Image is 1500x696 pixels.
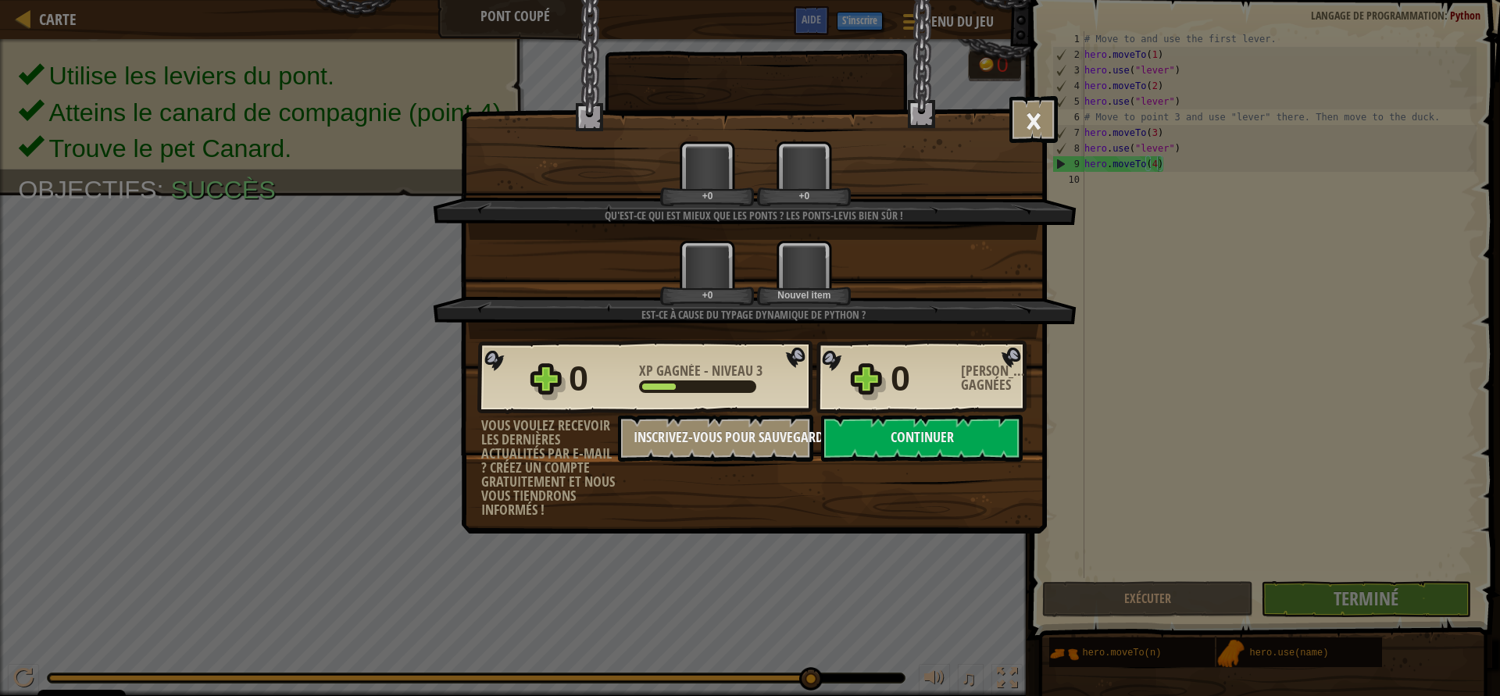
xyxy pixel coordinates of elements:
div: Nouvel item [760,289,848,301]
div: Vous voulez recevoir les dernières actualités par e-mail ? Créez un compte gratuitement et nous v... [481,419,618,517]
span: XP gagnée [639,361,704,380]
div: Qu'est-ce qui est mieux que les ponts ? Les ponts-levis bien sûr ! [507,208,1000,223]
div: +0 [663,190,752,202]
div: 0 [891,354,952,404]
div: [PERSON_NAME] gagnées [961,364,1031,392]
div: - [639,364,762,378]
div: Est-ce à cause du typage dynamique de Python ? [507,307,1000,323]
button: Continuer [821,415,1023,462]
div: +0 [663,289,752,301]
div: +0 [760,190,848,202]
button: × [1009,96,1058,143]
div: 0 [569,354,630,404]
button: Inscrivez-vous pour sauvegarder vos progrès [618,415,813,462]
span: 3 [756,361,762,380]
span: Niveau [709,361,756,380]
